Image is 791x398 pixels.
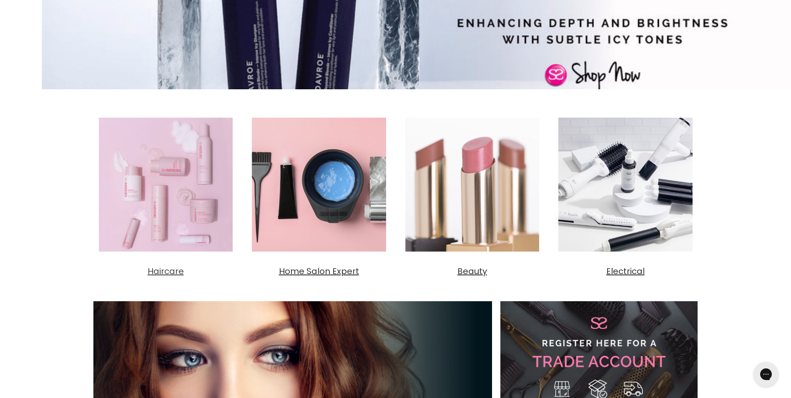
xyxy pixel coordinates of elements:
a: Home Salon Expert Home Salon Expert [246,112,392,277]
span: Beauty [457,265,487,277]
img: Home Salon Expert [246,112,392,257]
li: Page dot 3 [403,77,406,80]
a: Electrical Electrical [553,112,698,277]
a: Beauty Beauty [400,112,545,277]
a: Haircare Haircare [93,112,239,277]
span: Electrical [606,265,645,277]
span: Home Salon Expert [279,265,359,277]
span: Haircare [148,265,184,277]
iframe: Gorgias live chat messenger [749,359,783,390]
li: Page dot 1 [385,77,388,80]
li: Page dot 2 [394,77,397,80]
img: Electrical [553,112,698,257]
img: Beauty [400,112,545,257]
img: Haircare [93,112,239,257]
